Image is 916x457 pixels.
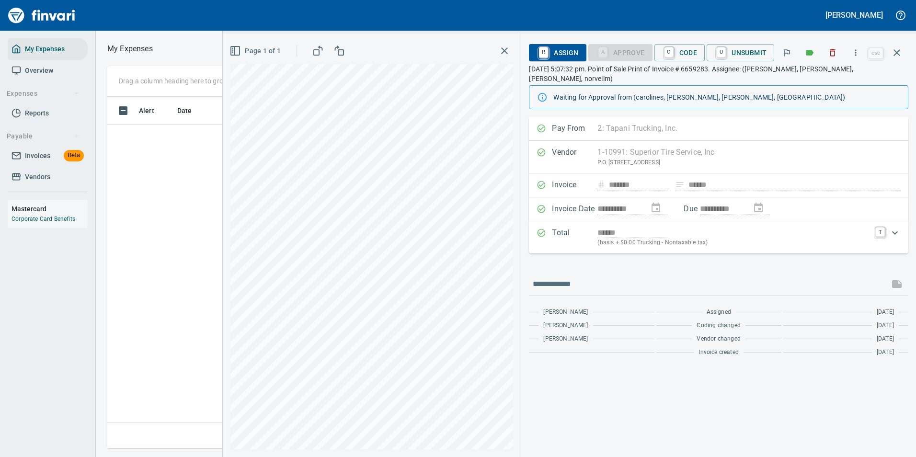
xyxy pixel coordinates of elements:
h6: Mastercard [11,204,88,214]
button: More [845,42,866,63]
a: InvoicesBeta [8,145,88,167]
a: Corporate Card Benefits [11,216,75,222]
span: [PERSON_NAME] [543,308,588,317]
a: Overview [8,60,88,81]
span: [PERSON_NAME] [543,321,588,331]
span: Alert [139,105,154,116]
span: This records your message into the invoice and notifies anyone mentioned [885,273,908,296]
a: T [875,227,885,237]
p: Drag a column heading here to group the table [119,76,259,86]
button: UUnsubmit [707,44,774,61]
span: Invoice created [698,348,739,357]
span: [PERSON_NAME] [543,334,588,344]
a: U [717,47,726,57]
span: Assign [537,45,578,61]
span: [DATE] [877,321,894,331]
button: Flag [776,42,797,63]
button: [PERSON_NAME] [823,8,885,23]
a: Reports [8,103,88,124]
a: My Expenses [8,38,88,60]
span: Page 1 of 1 [231,45,281,57]
span: Overview [25,65,53,77]
button: Discard [822,42,843,63]
button: Expenses [3,85,83,103]
p: (basis + $0.00 Trucking - Nontaxable tax) [597,238,870,248]
a: R [539,47,548,57]
div: Coding Required [588,48,653,56]
span: Date [177,105,192,116]
span: My Expenses [25,43,65,55]
button: Page 1 of 1 [228,42,285,60]
div: Waiting for Approval from (carolines, [PERSON_NAME], [PERSON_NAME], [GEOGRAPHIC_DATA]) [553,89,900,106]
span: Alert [139,105,167,116]
span: Vendor changed [697,334,740,344]
span: Unsubmit [714,45,767,61]
span: Close invoice [866,41,908,64]
span: Reports [25,107,49,119]
a: Vendors [8,166,88,188]
span: Code [662,45,698,61]
img: Finvari [6,4,78,27]
a: C [664,47,674,57]
nav: breadcrumb [107,43,153,55]
p: My Expenses [107,43,153,55]
button: CCode [654,44,705,61]
span: [DATE] [877,348,894,357]
div: Expand [529,221,908,253]
span: Vendors [25,171,50,183]
p: Total [552,227,597,248]
p: [DATE] 5:07:32 pm. Point of Sale Print of Invoice # 6659283. Assignee: ([PERSON_NAME], [PERSON_NA... [529,64,908,83]
button: Payable [3,127,83,145]
span: Invoices [25,150,50,162]
span: Expenses [7,88,79,100]
span: [DATE] [877,308,894,317]
span: Assigned [707,308,731,317]
a: esc [869,48,883,58]
span: Beta [64,150,84,161]
h5: [PERSON_NAME] [825,10,883,20]
span: [DATE] [877,334,894,344]
span: Payable [7,130,79,142]
span: Date [177,105,205,116]
button: Labels [799,42,820,63]
button: RAssign [529,44,586,61]
span: Coding changed [697,321,740,331]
